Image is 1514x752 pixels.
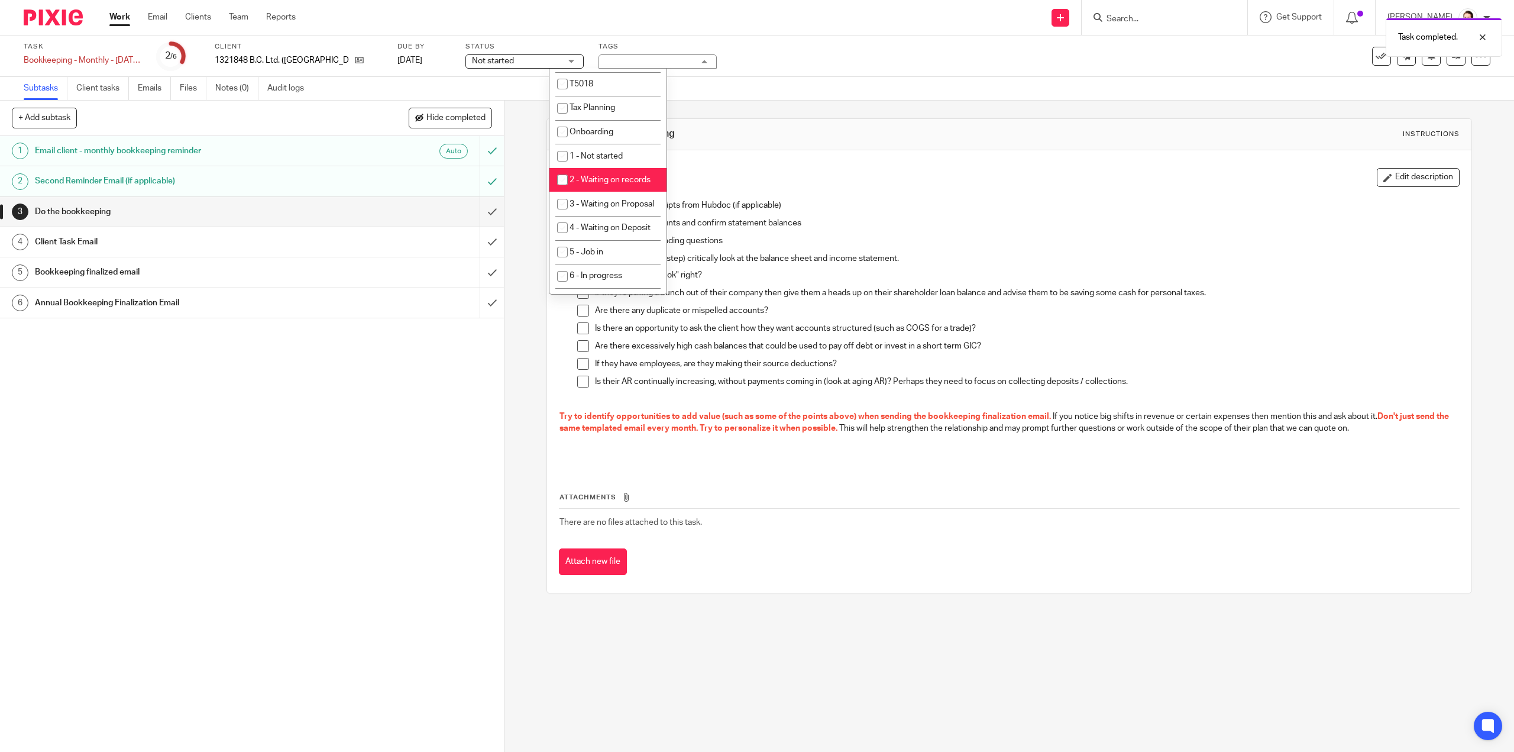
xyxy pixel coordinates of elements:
a: Emails [138,77,171,100]
div: 2 [12,173,28,190]
label: Client [215,42,383,51]
a: Audit logs [267,77,313,100]
a: Notes (0) [215,77,258,100]
small: /6 [170,53,177,60]
p: If you notice big shifts in revenue or certain expenses then mention this and ask about it. This ... [559,411,1458,435]
p: Are there excessively high cash balances that could be used to pay off debt or invest in a short ... [595,340,1458,352]
span: 1 - Not started [570,152,623,160]
h1: Second Reminder Email (if applicable) [35,172,323,190]
span: 6 - In progress [570,272,622,280]
span: Not started [472,57,514,65]
h1: Email client - monthly bookkeeping reminder [35,142,323,160]
h1: Annual Bookkeeping Finalization Email [35,294,323,312]
div: Bookkeeping - Monthly - Jul-Aug [24,54,142,66]
span: Tax Planning [570,104,615,112]
span: Try to identify opportunities to add value (such as some of the points above) when sending the bo... [559,412,1051,421]
a: Work [109,11,130,23]
p: Follow up on any outstanding questions [577,235,1458,247]
button: Attach new file [559,548,627,575]
span: Attachments [559,494,616,501]
p: Is their AR continually increasing, without payments coming in (look at aging AR)? Perhaps they n... [595,376,1458,388]
span: There are no files attached to this task. [559,518,702,527]
a: Reports [266,11,296,23]
div: 4 [12,234,28,250]
div: 5 [12,264,28,281]
img: Jayde%20Headshot.jpg [1458,8,1477,27]
p: 1321848 B.C. Ltd. ([GEOGRAPHIC_DATA]) [215,54,349,66]
h1: Do the bookkeeping [584,128,1034,140]
a: Clients [185,11,211,23]
label: Tags [599,42,717,51]
div: 1 [12,143,28,159]
label: Status [465,42,584,51]
div: 2 [165,49,177,63]
p: Is there an opportunity to ask the client how they want accounts structured (such as COGS for a t... [595,322,1458,334]
label: Due by [397,42,451,51]
button: Edit description [1377,168,1460,187]
img: Pixie [24,9,83,25]
div: Auto [439,144,468,159]
span: 3 - Waiting on Proposal [570,200,654,208]
h1: Do the bookkeeping [35,203,323,221]
p: Task completed. [1398,31,1458,43]
a: Files [180,77,206,100]
span: 5 - Job in [570,248,603,256]
div: Instructions [1403,130,1460,139]
span: Don't just send the same templated email every month. Try to personalize it when possible. [559,412,1451,433]
div: Bookkeeping - Monthly - [DATE]-Aug [24,54,142,66]
p: Does everything "look" right? [595,269,1458,281]
p: If they're pulling a bunch out of their company then give them a heads up on their shareholder lo... [595,287,1458,299]
span: T5018 [570,80,593,88]
div: 6 [12,295,28,311]
p: If they have employees, are they making their source deductions? [595,358,1458,370]
label: Task [24,42,142,51]
a: Email [148,11,167,23]
div: 3 [12,204,28,220]
a: Client tasks [76,77,129,100]
a: Team [229,11,248,23]
span: 2 - Waiting on records [570,176,651,184]
span: Hide completed [426,114,486,123]
p: When done, (quick easy step) critically look at the balance sheet and income statement. [577,253,1458,264]
p: Are there any duplicate or mispelled accounts? [595,305,1458,317]
span: Onboarding [570,128,613,136]
h1: Client Task Email [35,233,323,251]
span: [DATE] [397,56,422,64]
span: 4 - Waiting on Deposit [570,224,651,232]
p: Review and publish receipts from Hubdoc (if applicable) [577,199,1458,211]
p: Reconcile all bank accounts and confirm statement balances [577,217,1458,229]
button: Hide completed [409,108,492,128]
a: Subtasks [24,77,67,100]
h1: Bookkeeping finalized email [35,263,323,281]
button: + Add subtask [12,108,77,128]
